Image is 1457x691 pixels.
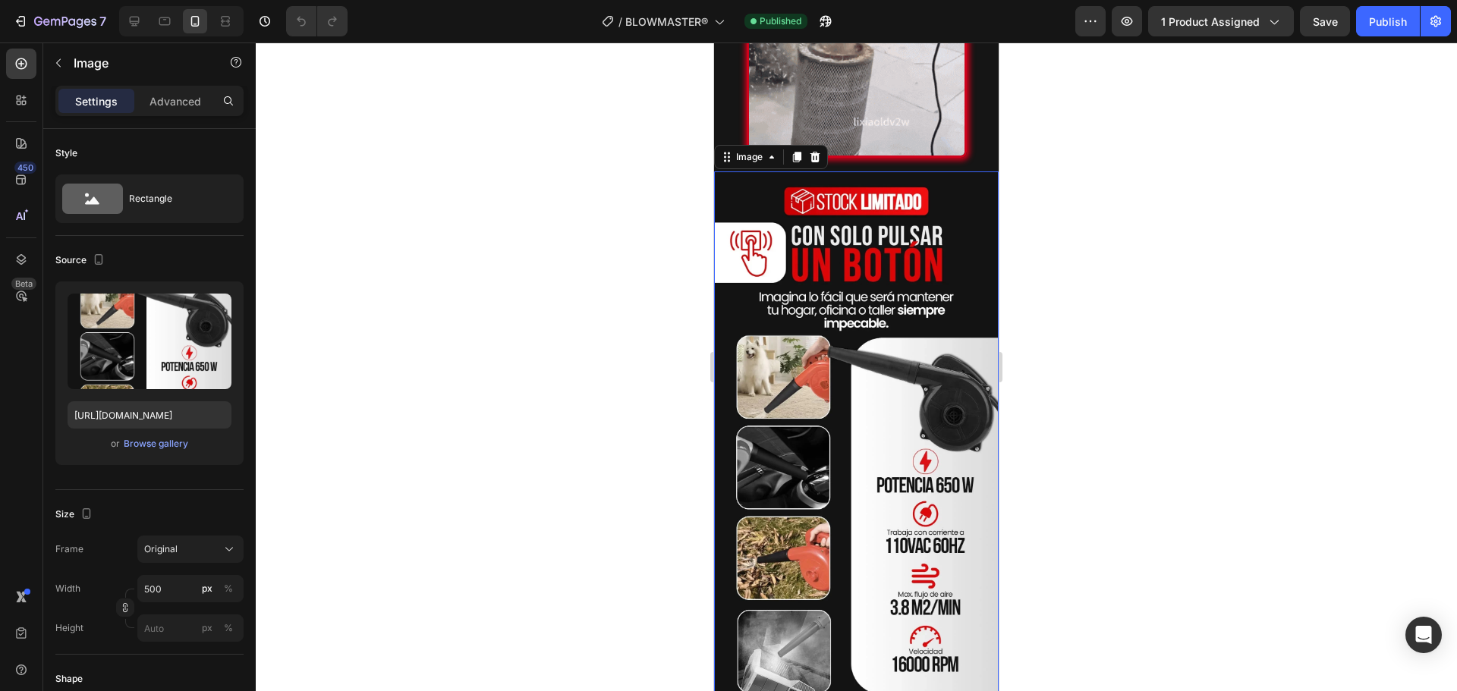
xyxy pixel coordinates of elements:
label: Frame [55,542,83,556]
label: Height [55,621,83,635]
button: Original [137,536,244,563]
div: Size [55,504,96,525]
button: Browse gallery [123,436,189,451]
div: Source [55,250,108,271]
div: Open Intercom Messenger [1405,617,1442,653]
p: Advanced [149,93,201,109]
span: Save [1313,15,1338,28]
div: Undo/Redo [286,6,348,36]
span: Published [760,14,801,28]
div: px [202,621,212,635]
p: Settings [75,93,118,109]
input: px% [137,614,244,642]
button: Save [1300,6,1350,36]
button: 1 product assigned [1148,6,1294,36]
div: Style [55,146,77,160]
span: BLOWMASTER® [625,14,708,30]
input: https://example.com/image.jpg [68,401,231,429]
p: Image [74,54,203,72]
button: % [198,619,216,637]
button: px [219,579,238,598]
div: Shape [55,672,83,686]
span: / [618,14,622,30]
img: preview-image [68,294,231,389]
div: % [224,621,233,635]
div: Browse gallery [124,437,188,451]
button: px [219,619,238,637]
p: 7 [99,12,106,30]
button: Publish [1356,6,1420,36]
span: or [111,435,120,453]
div: Rectangle [129,181,222,216]
div: % [224,582,233,595]
div: px [202,582,212,595]
input: px% [137,575,244,602]
button: 7 [6,6,113,36]
button: % [198,579,216,598]
iframe: Design area [714,42,999,691]
div: Publish [1369,14,1407,30]
div: Beta [11,278,36,290]
div: 450 [14,162,36,174]
label: Width [55,582,80,595]
span: 1 product assigned [1161,14,1260,30]
span: Original [144,542,178,556]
